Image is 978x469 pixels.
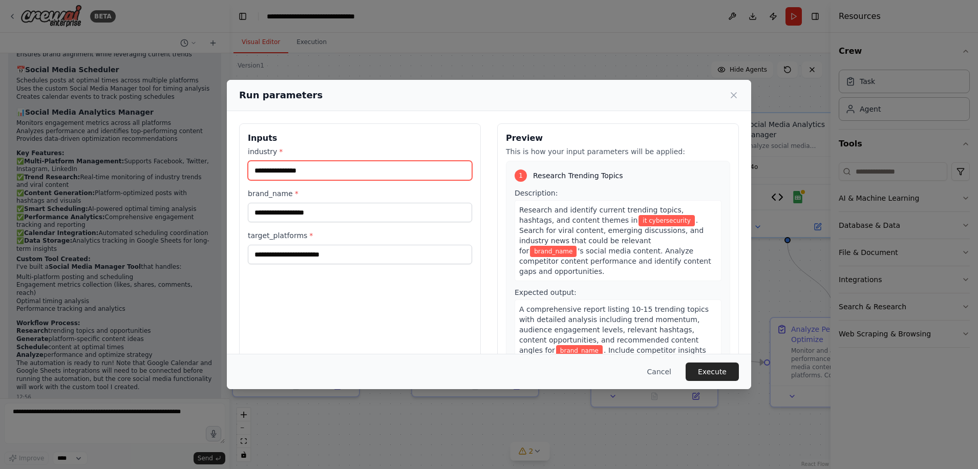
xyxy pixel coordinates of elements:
h2: Run parameters [239,88,323,102]
span: Variable: industry [639,215,694,226]
span: Research Trending Topics [533,170,623,181]
h3: Inputs [248,132,472,144]
span: Research and identify current trending topics, hashtags, and content themes in [519,206,684,224]
label: target_platforms [248,230,472,241]
span: . Include competitor insights and suggested content themes. [519,346,706,365]
span: Variable: brand_name [530,246,577,257]
label: industry [248,146,472,157]
span: A comprehensive report listing 10-15 trending topics with detailed analysis including trend momen... [519,305,709,354]
span: Variable: brand_name [556,345,603,356]
p: This is how your input parameters will be applied: [506,146,730,157]
span: Description: [515,189,558,197]
span: Expected output: [515,288,577,296]
span: . Search for viral content, emerging discussions, and industry news that could be relevant for [519,216,704,255]
button: Cancel [639,363,679,381]
h3: Preview [506,132,730,144]
div: 1 [515,169,527,182]
span: 's social media content. Analyze competitor content performance and identify content gaps and opp... [519,247,711,275]
button: Execute [686,363,739,381]
label: brand_name [248,188,472,199]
